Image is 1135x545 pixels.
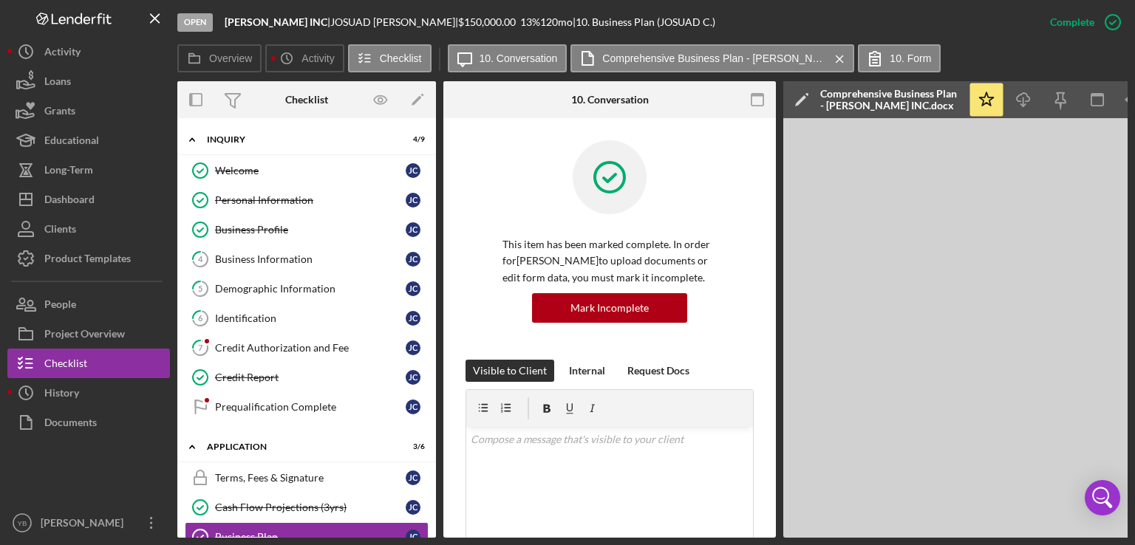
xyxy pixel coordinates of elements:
div: Cash Flow Projections (3yrs) [215,501,406,513]
div: Welcome [215,165,406,176]
button: YB[PERSON_NAME] [7,508,170,538]
text: YB [18,519,27,527]
div: J C [406,529,420,544]
div: Request Docs [627,360,689,382]
div: Visible to Client [473,360,547,382]
div: Internal [569,360,605,382]
div: J C [406,281,420,296]
div: Business Profile [215,224,406,236]
div: Credit Report [215,371,406,383]
a: Cash Flow Projections (3yrs)JC [185,493,429,522]
a: Terms, Fees & SignatureJC [185,463,429,493]
label: Checklist [380,52,422,64]
tspan: 5 [198,284,202,293]
label: Comprehensive Business Plan - [PERSON_NAME] INC.docx [602,52,824,64]
a: Prequalification CompleteJC [185,392,429,422]
div: 3 / 6 [398,442,425,451]
div: Personal Information [215,194,406,206]
label: Activity [301,52,334,64]
label: 10. Form [890,52,931,64]
div: Terms, Fees & Signature [215,472,406,484]
div: | [225,16,330,28]
div: J C [406,400,420,414]
a: 5Demographic InformationJC [185,274,429,304]
div: J C [406,370,420,385]
div: J C [406,163,420,178]
div: J C [406,470,420,485]
div: J C [406,252,420,267]
div: Complete [1050,7,1094,37]
button: Activity [265,44,344,72]
button: Visible to Client [466,360,554,382]
div: 10. Conversation [571,94,649,106]
div: Business Plan [215,531,406,543]
div: Identification [215,312,406,324]
a: 7Credit Authorization and FeeJC [185,333,429,363]
a: 6IdentificationJC [185,304,429,333]
a: Credit ReportJC [185,363,429,392]
button: Documents [7,408,170,437]
div: Business Information [215,253,406,265]
button: Complete [1035,7,1128,37]
tspan: 6 [198,313,203,323]
div: [PERSON_NAME] [37,508,133,541]
div: J C [406,193,420,208]
div: Comprehensive Business Plan - [PERSON_NAME] INC.docx [820,88,961,112]
div: 120 mo [540,16,573,28]
button: 10. Form [858,44,941,72]
label: Overview [209,52,252,64]
button: Checklist [348,44,432,72]
div: 4 / 9 [398,135,425,144]
div: Demographic Information [215,283,406,295]
button: Comprehensive Business Plan - [PERSON_NAME] INC.docx [570,44,854,72]
div: 13 % [520,16,540,28]
div: Mark Incomplete [570,293,649,323]
div: Application [207,442,388,451]
a: Personal InformationJC [185,185,429,215]
p: This item has been marked complete. In order for [PERSON_NAME] to upload documents or edit form d... [502,236,717,286]
button: Request Docs [620,360,697,382]
div: Documents [44,408,97,441]
div: J C [406,311,420,326]
div: | 10. Business Plan (JOSUAD C.) [573,16,715,28]
button: 10. Conversation [448,44,567,72]
button: Mark Incomplete [532,293,687,323]
div: Checklist [285,94,328,106]
button: Internal [562,360,613,382]
tspan: 7 [198,343,203,352]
